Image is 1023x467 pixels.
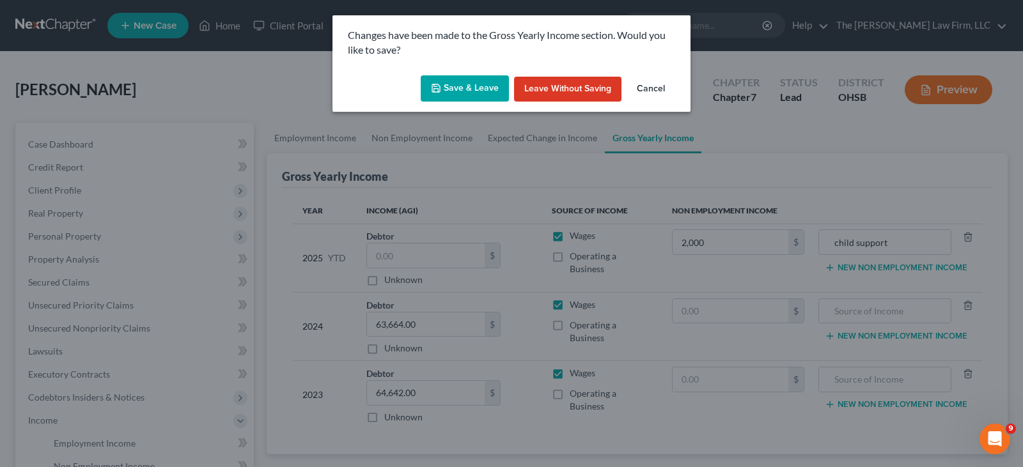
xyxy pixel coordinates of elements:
p: Changes have been made to the Gross Yearly Income section. Would you like to save? [348,28,675,57]
iframe: Intercom live chat [980,424,1010,454]
button: Leave without Saving [514,77,621,102]
span: 9 [1006,424,1016,434]
button: Save & Leave [421,75,509,102]
button: Cancel [627,77,675,102]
